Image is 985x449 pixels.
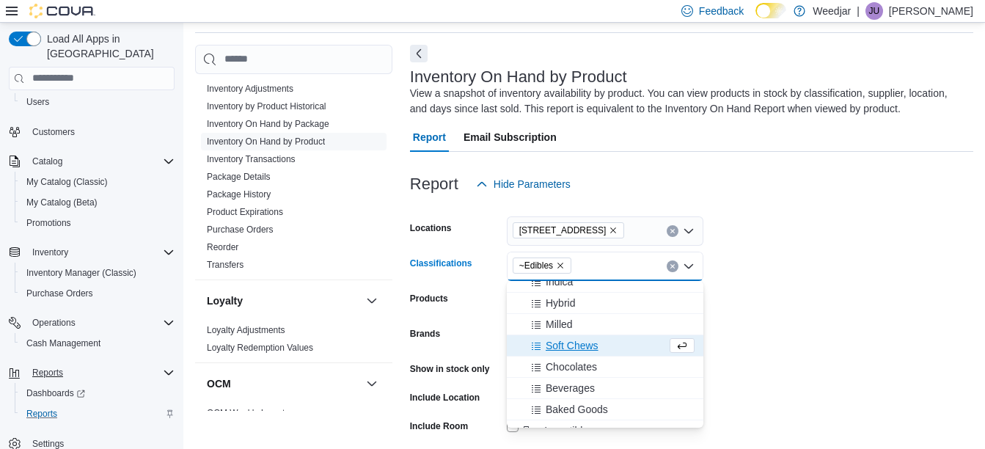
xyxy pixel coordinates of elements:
div: OCM [195,404,392,428]
a: Customers [26,123,81,141]
a: Product Expirations [207,207,283,217]
button: Remove ~Edibles from selection in this group [556,261,565,270]
button: OCM [363,375,381,393]
a: Users [21,93,55,111]
span: Hide Parameters [494,177,571,191]
span: Reorder [207,241,238,253]
a: Reorder [207,242,238,252]
span: ~Ingestibles [538,423,593,438]
button: Baked Goods [507,399,703,420]
span: Hybrid [546,296,575,310]
span: Inventory by Product Historical [207,101,326,112]
button: Indica [507,271,703,293]
a: Inventory Adjustments [207,84,293,94]
a: Inventory Manager (Classic) [21,264,142,282]
div: Loyalty [195,321,392,362]
button: Reports [26,364,69,382]
h3: Inventory On Hand by Product [410,68,627,86]
span: Cash Management [21,335,175,352]
button: Chocolates [507,357,703,378]
button: Clear input [667,260,678,272]
img: Cova [29,4,95,18]
span: Soft Chews [546,338,598,353]
button: Inventory [26,244,74,261]
button: Inventory [3,242,180,263]
span: Customers [26,123,175,141]
span: Loyalty Redemption Values [207,342,313,354]
a: My Catalog (Classic) [21,173,114,191]
label: Show in stock only [410,363,490,375]
a: Inventory On Hand by Package [207,119,329,129]
button: Catalog [3,151,180,172]
button: Operations [26,314,81,332]
button: ~Ingestibles [507,420,703,442]
label: Brands [410,328,440,340]
button: Reports [3,362,180,383]
span: My Catalog (Beta) [26,197,98,208]
span: Email Subscription [464,123,557,152]
a: Inventory On Hand by Product [207,136,325,147]
span: Cash Management [26,337,100,349]
button: Cash Management [15,333,180,354]
label: Include Room [410,420,468,432]
span: Product Expirations [207,206,283,218]
span: Reports [32,367,63,379]
span: ~Edibles [519,258,553,273]
div: View a snapshot of inventory availability by product. You can view products in stock by classific... [410,86,966,117]
button: Purchase Orders [15,283,180,304]
span: OCM Weekly Inventory [207,407,297,419]
span: Indica [546,274,573,289]
button: Hybrid [507,293,703,314]
span: Inventory Manager (Classic) [21,264,175,282]
button: Clear input [667,225,678,237]
span: Baked Goods [546,402,608,417]
button: Reports [15,404,180,424]
span: Customers [32,126,75,138]
span: Inventory Manager (Classic) [26,267,136,279]
p: | [857,2,860,20]
span: Dashboards [26,387,85,399]
p: [PERSON_NAME] [889,2,973,20]
button: Promotions [15,213,180,233]
button: My Catalog (Beta) [15,192,180,213]
a: OCM Weekly Inventory [207,408,297,418]
span: Package History [207,189,271,200]
h3: OCM [207,376,231,391]
span: Inventory [32,247,68,258]
label: Locations [410,222,452,234]
p: Weedjar [813,2,851,20]
span: Loyalty Adjustments [207,324,285,336]
span: [STREET_ADDRESS] [519,223,607,238]
span: My Catalog (Beta) [21,194,175,211]
span: Purchase Orders [26,288,93,299]
button: Open list of options [683,225,695,237]
span: Feedback [699,4,744,18]
button: OCM [207,376,360,391]
a: Inventory Transactions [207,154,296,164]
a: Promotions [21,214,77,232]
label: Classifications [410,258,472,269]
button: Next [410,45,428,62]
a: Dashboards [21,384,91,402]
span: Inventory On Hand by Package [207,118,329,130]
div: Inventory [195,80,392,280]
span: Inventory [26,244,175,261]
button: Remove 1127b Broadview Ave from selection in this group [609,226,618,235]
span: Operations [26,314,175,332]
span: Milled [546,317,573,332]
span: My Catalog (Classic) [21,173,175,191]
span: Inventory Adjustments [207,83,293,95]
span: Beverages [546,381,595,395]
label: Include Location [410,392,480,404]
span: Load All Apps in [GEOGRAPHIC_DATA] [41,32,175,61]
span: Purchase Orders [21,285,175,302]
a: Loyalty Adjustments [207,325,285,335]
a: Cash Management [21,335,106,352]
button: My Catalog (Classic) [15,172,180,192]
label: Products [410,293,448,304]
button: Inventory Manager (Classic) [15,263,180,283]
span: JU [869,2,880,20]
button: Loyalty [207,293,360,308]
span: Chocolates [546,359,597,374]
